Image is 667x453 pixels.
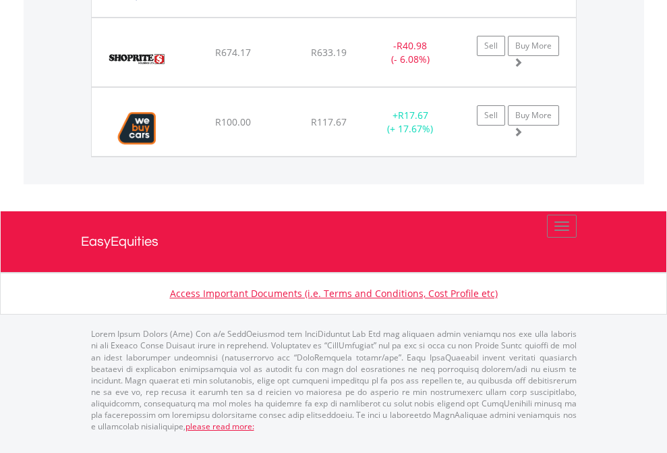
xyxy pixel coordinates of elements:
span: R117.67 [311,115,347,128]
span: R633.19 [311,46,347,59]
span: R674.17 [215,46,251,59]
a: Buy More [508,36,559,56]
a: Access Important Documents (i.e. Terms and Conditions, Cost Profile etc) [170,287,498,300]
a: please read more: [185,421,254,432]
span: R17.67 [398,109,428,122]
div: - (- 6.08%) [368,39,453,66]
img: EQU.ZA.SHP.png [98,35,175,83]
a: Buy More [508,105,559,126]
div: + (+ 17.67%) [368,109,453,136]
a: EasyEquities [81,211,587,272]
img: EQU.ZA.WBC.png [98,105,176,153]
p: Lorem Ipsum Dolors (Ame) Con a/e SeddOeiusmod tem InciDiduntut Lab Etd mag aliquaen admin veniamq... [91,328,577,432]
a: Sell [477,36,505,56]
span: R40.98 [397,39,427,52]
span: R100.00 [215,115,251,128]
a: Sell [477,105,505,126]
